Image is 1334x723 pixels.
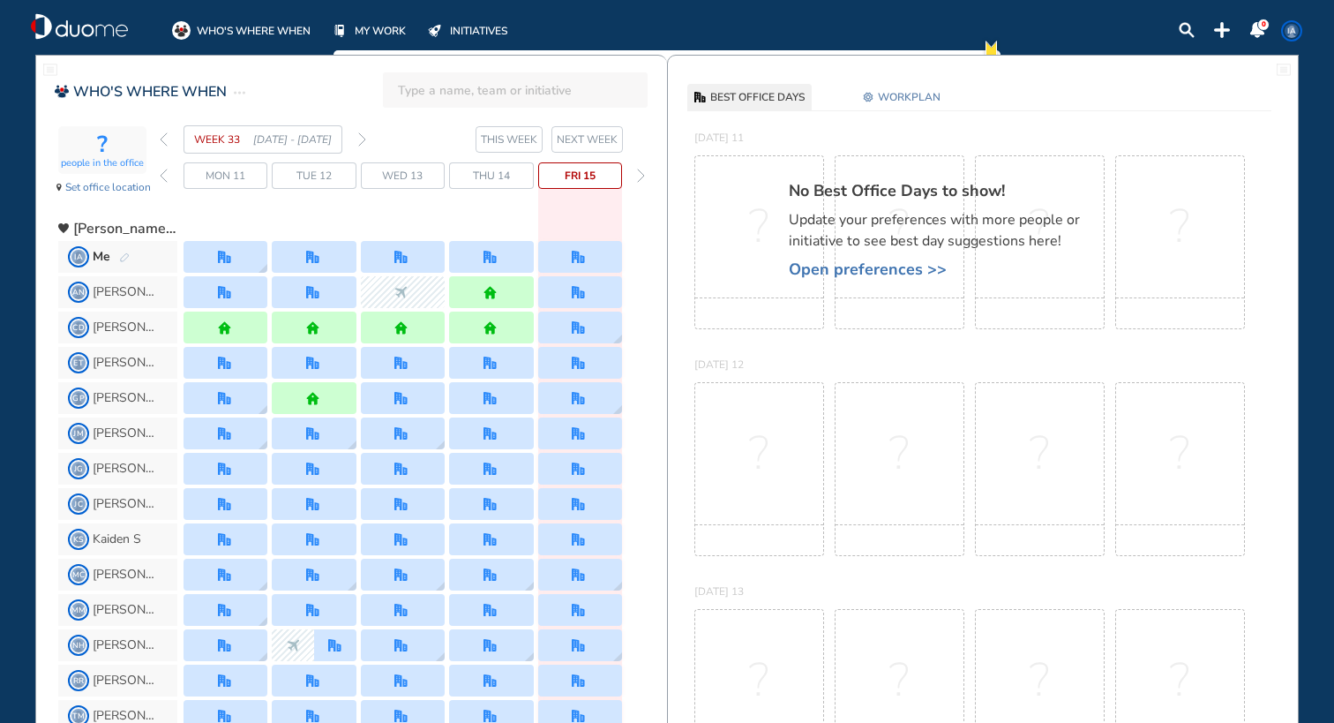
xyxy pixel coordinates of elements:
[218,321,231,335] img: home.de338a94.svg
[863,92,873,102] img: settings-cog-6184ad.784f45ff.svg
[694,92,706,103] img: office-black.b2baf3e4.svg
[749,672,769,689] span: ?
[613,405,622,414] div: location dialog
[54,84,69,99] div: whoswherewhen-red-on
[394,498,408,511] img: office.a375675b.svg
[483,498,497,511] div: office
[253,131,332,148] span: [DATE] - [DATE]
[328,639,341,652] img: office.a375675b.svg
[306,357,319,370] img: office.a375675b.svg
[425,21,507,40] a: INITIATIVES
[334,25,345,37] img: mywork-off.f8bf6c09.svg
[483,639,497,652] img: office.a375675b.svg
[71,250,86,264] span: IA
[259,652,267,661] div: location dialog
[259,617,267,626] img: grid-tooltip.ec663082.svg
[551,126,623,153] button: next week
[483,604,497,617] div: office
[483,533,497,546] div: office
[218,357,231,370] img: office.a375675b.svg
[982,36,1000,64] img: new-notification.cd065810.svg
[218,710,231,723] div: office
[394,427,408,441] img: office.a375675b.svg
[1170,445,1190,463] span: ?
[1249,22,1265,38] div: notification-panel-on
[483,357,497,370] div: office
[525,582,534,591] img: grid-tooltip.ec663082.svg
[436,582,445,591] div: location dialog
[71,674,86,688] span: RR
[330,21,406,40] a: MY WORK
[218,463,231,476] img: office.a375675b.svg
[483,604,497,617] img: office.a375675b.svg
[889,672,910,689] span: ?
[572,286,585,299] img: office.a375675b.svg
[394,639,408,652] div: office
[572,357,585,370] img: office.a375675b.svg
[1179,22,1195,38] div: search-lens
[56,184,62,192] img: location-pin-black.d683928f.svg
[1249,22,1265,38] img: notification-panel-on.a48c1939.svg
[218,392,231,405] img: office.a375675b.svg
[982,36,1000,64] div: new-notification
[259,617,267,626] div: location dialog
[306,321,319,335] div: home
[394,251,408,264] img: office.a375675b.svg
[572,639,585,652] div: office
[218,604,231,617] div: office
[306,251,319,264] div: office
[572,321,585,335] img: office.a375675b.svg
[160,162,163,189] div: back day
[306,463,319,476] img: office.a375675b.svg
[694,131,744,145] span: [DATE] 11
[31,13,128,40] img: duome-logo-whitelogo.b0ca3abf.svg
[306,674,319,688] img: office.a375675b.svg
[93,285,159,299] span: [PERSON_NAME]
[259,652,267,661] img: grid-tooltip.ec663082.svg
[572,463,585,476] div: office
[71,320,86,335] span: CD
[525,652,534,661] img: grid-tooltip.ec663082.svg
[218,286,231,299] img: office.a375675b.svg
[361,162,445,189] div: day Wed
[394,674,408,688] img: office.a375675b.svg
[483,357,497,370] img: office.a375675b.svg
[572,427,585,441] img: office.a375675b.svg
[71,285,86,299] span: AN
[436,441,445,449] div: location dialog
[1170,218,1190,236] span: ?
[43,63,57,77] img: fullwidthpage.7645317a.svg
[565,167,596,185] span: Fri 15
[306,604,319,617] img: office.a375675b.svg
[93,391,159,405] span: [PERSON_NAME]
[218,674,231,688] img: office.a375675b.svg
[259,582,267,591] img: grid-tooltip.ec663082.svg
[306,392,319,405] img: home.de338a94.svg
[119,252,130,264] img: pen-edit.0ace1a30.svg
[394,392,408,405] img: office.a375675b.svg
[394,286,408,299] img: nonworking.b46b09a6.svg
[572,604,585,617] img: office.a375675b.svg
[51,121,153,201] section: location-indicator
[394,604,408,617] div: office
[218,498,231,511] div: office
[259,582,267,591] div: location dialog
[218,639,231,652] div: office
[65,178,151,196] span: Set office location
[71,497,86,511] span: JC
[394,357,408,370] div: office
[1285,24,1299,38] span: IA
[160,169,168,183] img: thin-left-arrow-grey.f0cbfd8f.svg
[633,162,649,189] div: forward day
[572,498,585,511] div: office
[97,132,108,158] span: ?
[259,441,267,449] div: location dialog
[394,569,408,582] img: office.a375675b.svg
[394,710,408,723] img: office.a375675b.svg
[71,356,86,370] span: ET
[348,441,356,449] div: location dialog
[557,131,618,148] span: NEXT WEEK
[93,248,110,266] span: Me
[483,286,497,299] div: home
[483,569,497,582] div: office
